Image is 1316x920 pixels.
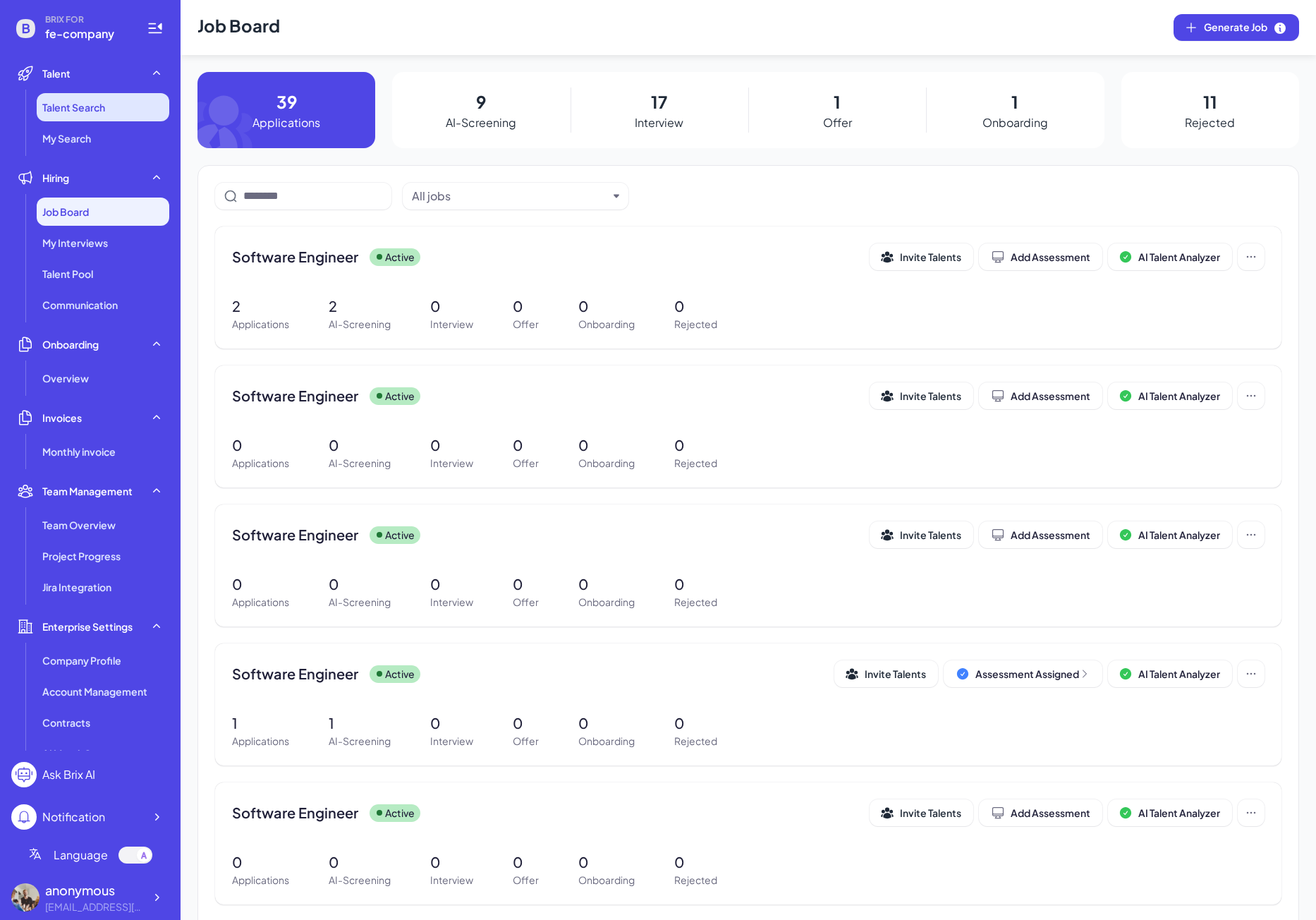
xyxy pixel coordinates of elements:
[42,205,89,219] span: Job Board
[900,806,961,819] span: Invite Talents
[635,114,683,131] p: Interview
[42,298,118,312] span: Communication
[446,114,516,131] p: AI-Screening
[870,382,973,409] button: Invite Talents
[430,852,473,873] p: 0
[329,435,391,456] p: 0
[1011,89,1018,114] p: 1
[232,247,358,267] span: Software Engineer
[42,236,108,250] span: My Interviews
[329,456,391,471] p: AI-Screening
[900,389,961,402] span: Invite Talents
[232,386,358,406] span: Software Engineer
[232,525,358,545] span: Software Engineer
[329,317,391,332] p: AI-Screening
[430,595,473,610] p: Interview
[412,188,608,205] button: All jobs
[329,713,391,734] p: 1
[513,595,539,610] p: Offer
[329,296,391,317] p: 2
[385,389,415,404] p: Active
[232,852,289,873] p: 0
[11,883,39,912] img: 5ed69bc05bf8448c9af6ae11bb833557.webp
[578,574,635,595] p: 0
[232,664,358,684] span: Software Engineer
[674,456,717,471] p: Rejected
[42,100,105,114] span: Talent Search
[991,806,1090,820] div: Add Assessment
[430,713,473,734] p: 0
[870,521,973,548] button: Invite Talents
[674,435,717,456] p: 0
[513,873,539,888] p: Offer
[1138,806,1220,819] span: AI Talent Analyzer
[42,411,82,425] span: Invoices
[232,713,289,734] p: 1
[944,660,1102,687] button: Assessment Assigned
[329,595,391,610] p: AI-Screening
[513,713,539,734] p: 0
[329,873,391,888] p: AI-Screening
[1204,20,1287,35] span: Generate Job
[1174,14,1299,41] button: Generate Job
[476,89,486,114] p: 9
[42,746,113,761] span: AI Match Score
[578,317,635,332] p: Onboarding
[45,25,130,42] span: fe-company
[232,296,289,317] p: 2
[232,456,289,471] p: Applications
[42,715,90,730] span: Contracts
[42,337,99,351] span: Onboarding
[42,484,133,498] span: Team Management
[42,766,95,783] div: Ask Brix AI
[385,528,415,543] p: Active
[674,873,717,888] p: Rejected
[329,574,391,595] p: 0
[578,595,635,610] p: Onboarding
[430,873,473,888] p: Interview
[42,653,121,667] span: Company Profile
[979,799,1102,826] button: Add Assessment
[430,734,473,749] p: Interview
[42,131,91,145] span: My Search
[45,900,144,914] div: fe-test@joinbrix.com
[430,435,473,456] p: 0
[578,296,635,317] p: 0
[42,619,133,634] span: Enterprise Settings
[865,667,926,680] span: Invite Talents
[578,713,635,734] p: 0
[674,734,717,749] p: Rejected
[870,243,973,270] button: Invite Talents
[1108,382,1232,409] button: AI Talent Analyzer
[578,852,635,873] p: 0
[42,171,69,185] span: Hiring
[252,114,320,131] p: Applications
[276,89,297,114] p: 39
[232,873,289,888] p: Applications
[232,317,289,332] p: Applications
[232,734,289,749] p: Applications
[513,317,539,332] p: Offer
[979,243,1102,270] button: Add Assessment
[513,734,539,749] p: Offer
[42,809,105,825] div: Notification
[834,660,938,687] button: Invite Talents
[674,574,717,595] p: 0
[674,713,717,734] p: 0
[42,66,71,80] span: Talent
[329,734,391,749] p: AI-Screening
[430,456,473,471] p: Interview
[42,684,147,698] span: Account Management
[329,852,391,873] p: 0
[42,580,111,594] span: Jira Integration
[42,371,89,385] span: Overview
[412,188,451,205] div: All jobs
[1108,660,1232,687] button: AI Talent Analyzer
[1203,89,1217,114] p: 11
[578,734,635,749] p: Onboarding
[513,435,539,456] p: 0
[982,114,1048,131] p: Onboarding
[1185,114,1235,131] p: Rejected
[430,574,473,595] p: 0
[674,852,717,873] p: 0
